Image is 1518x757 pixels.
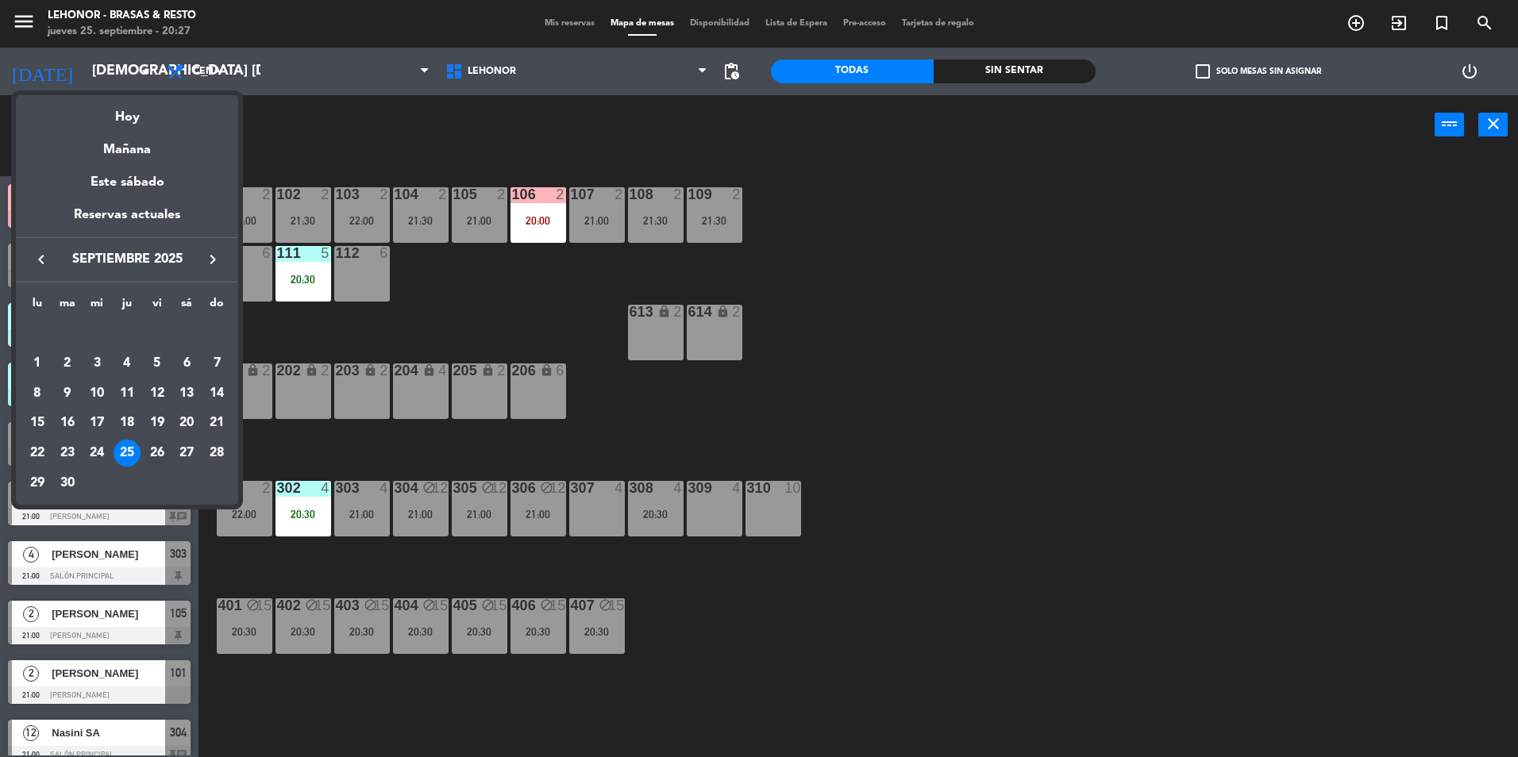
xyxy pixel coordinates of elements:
div: Hoy [16,95,238,128]
div: 4 [114,350,141,377]
div: 17 [83,409,110,436]
td: 29 de septiembre de 2025 [22,468,52,498]
div: 22 [24,440,51,467]
th: sábado [172,294,202,319]
td: 16 de septiembre de 2025 [52,408,83,438]
td: 14 de septiembre de 2025 [202,378,232,409]
td: 18 de septiembre de 2025 [112,408,142,438]
div: 15 [24,409,51,436]
div: 6 [173,350,200,377]
td: 24 de septiembre de 2025 [82,438,112,468]
th: miércoles [82,294,112,319]
td: 8 de septiembre de 2025 [22,378,52,409]
td: 5 de septiembre de 2025 [142,348,172,378]
div: 28 [203,440,230,467]
td: 11 de septiembre de 2025 [112,378,142,409]
div: 2 [54,350,81,377]
i: keyboard_arrow_left [32,250,51,269]
td: 4 de septiembre de 2025 [112,348,142,378]
td: 23 de septiembre de 2025 [52,438,83,468]
div: 24 [83,440,110,467]
td: 3 de septiembre de 2025 [82,348,112,378]
td: 13 de septiembre de 2025 [172,378,202,409]
td: 26 de septiembre de 2025 [142,438,172,468]
td: 17 de septiembre de 2025 [82,408,112,438]
td: 2 de septiembre de 2025 [52,348,83,378]
button: keyboard_arrow_left [27,249,56,270]
div: 9 [54,380,81,407]
div: 20 [173,409,200,436]
td: 1 de septiembre de 2025 [22,348,52,378]
span: septiembre 2025 [56,249,198,270]
td: 7 de septiembre de 2025 [202,348,232,378]
td: 28 de septiembre de 2025 [202,438,232,468]
td: 15 de septiembre de 2025 [22,408,52,438]
div: 13 [173,380,200,407]
div: 27 [173,440,200,467]
td: 27 de septiembre de 2025 [172,438,202,468]
th: viernes [142,294,172,319]
td: 12 de septiembre de 2025 [142,378,172,409]
div: Mañana [16,128,238,160]
div: 18 [114,409,141,436]
div: 29 [24,470,51,497]
i: keyboard_arrow_right [203,250,222,269]
div: 7 [203,350,230,377]
td: SEP. [22,318,232,348]
td: 30 de septiembre de 2025 [52,468,83,498]
th: martes [52,294,83,319]
td: 19 de septiembre de 2025 [142,408,172,438]
td: 20 de septiembre de 2025 [172,408,202,438]
div: 16 [54,409,81,436]
div: 3 [83,350,110,377]
td: 10 de septiembre de 2025 [82,378,112,409]
div: 23 [54,440,81,467]
th: lunes [22,294,52,319]
td: 25 de septiembre de 2025 [112,438,142,468]
td: 9 de septiembre de 2025 [52,378,83,409]
td: 21 de septiembre de 2025 [202,408,232,438]
div: 21 [203,409,230,436]
td: 22 de septiembre de 2025 [22,438,52,468]
div: 19 [144,409,171,436]
div: 14 [203,380,230,407]
div: 1 [24,350,51,377]
div: 5 [144,350,171,377]
div: Reservas actuales [16,205,238,237]
div: 11 [114,380,141,407]
th: jueves [112,294,142,319]
div: Este sábado [16,160,238,205]
div: 25 [114,440,141,467]
div: 10 [83,380,110,407]
button: keyboard_arrow_right [198,249,227,270]
div: 26 [144,440,171,467]
div: 8 [24,380,51,407]
div: 30 [54,470,81,497]
th: domingo [202,294,232,319]
div: 12 [144,380,171,407]
td: 6 de septiembre de 2025 [172,348,202,378]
